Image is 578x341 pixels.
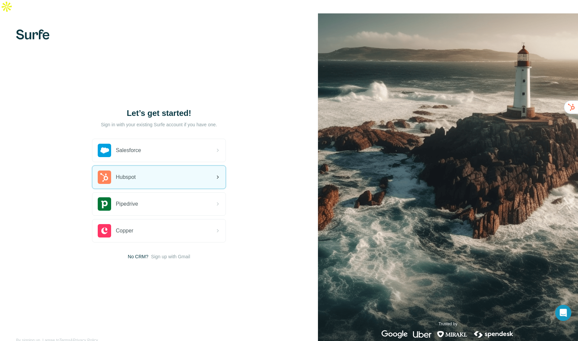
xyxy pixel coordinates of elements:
[413,330,431,338] img: uber's logo
[98,197,111,211] img: pipedrive's logo
[116,200,138,208] span: Pipedrive
[116,227,133,235] span: Copper
[16,29,50,40] img: Surfe's logo
[438,321,457,327] p: Trusted by
[151,253,190,260] button: Sign up with Gmail
[92,108,226,119] h1: Let’s get started!
[98,144,111,157] img: salesforce's logo
[555,305,571,321] div: Open Intercom Messenger
[98,170,111,184] img: hubspot's logo
[116,173,136,181] span: Hubspot
[101,121,217,128] p: Sign in with your existing Surfe account if you have one.
[473,330,514,338] img: spendesk's logo
[382,330,408,338] img: google's logo
[116,146,141,154] span: Salesforce
[98,224,111,237] img: copper's logo
[128,253,148,260] span: No CRM?
[437,330,468,338] img: mirakl's logo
